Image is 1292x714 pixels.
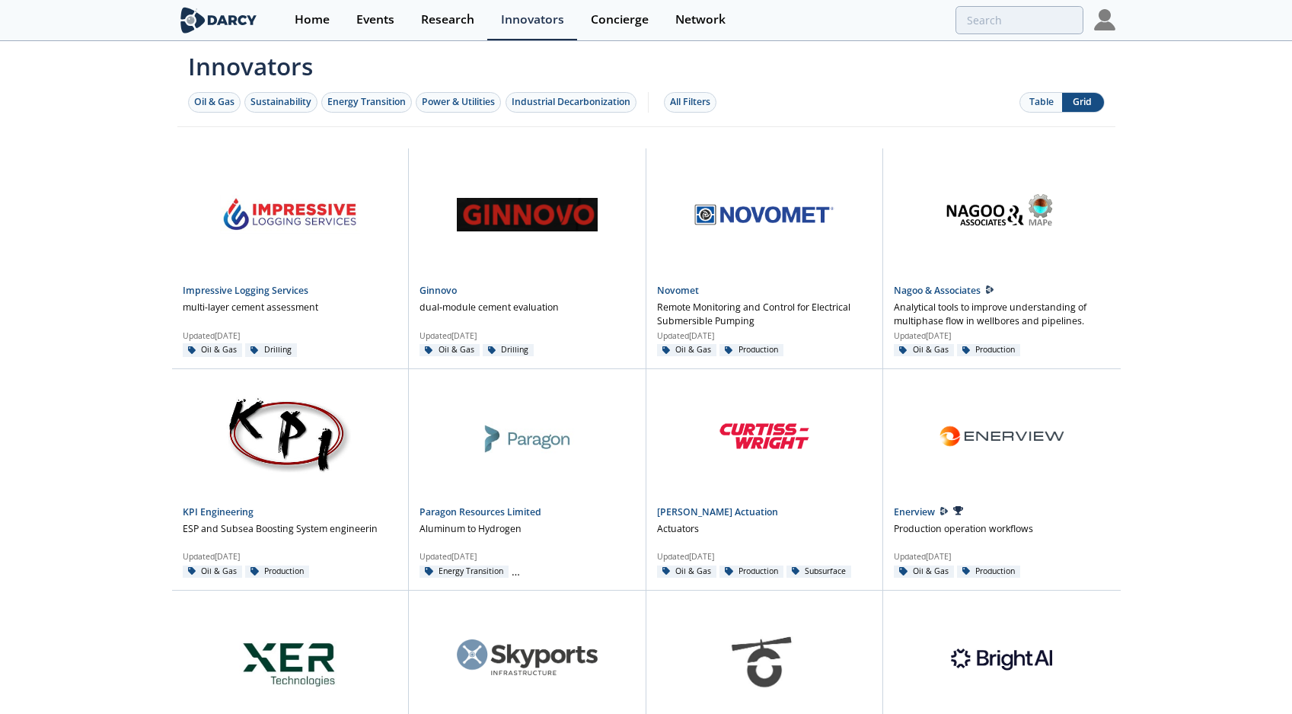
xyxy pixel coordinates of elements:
div: Subsurface [786,566,852,578]
img: Darcy Presenter [940,507,949,515]
div: Oil & Gas [420,344,480,356]
div: Production [957,566,1021,578]
div: Events [356,14,394,26]
a: Nagoo & Associates [894,284,983,297]
div: Oil & Gas [183,566,243,578]
span: Innovators [177,43,1115,84]
button: Sustainability [244,92,317,113]
button: Industrial Decarbonization [506,92,636,113]
a: [PERSON_NAME] Actuation [657,505,778,518]
div: Drilling [245,343,297,357]
p: Updated [DATE] [183,551,398,563]
div: Research [421,14,474,26]
div: Oil & Gas [194,95,234,109]
p: multi-layer cement assessment [183,301,318,314]
button: All Filters [664,92,716,113]
div: Industrial Decarbonization [512,566,634,578]
p: Actuators [657,522,699,536]
img: logo-wide.svg [177,7,260,33]
p: ESP and Subsea Boosting System engineerin [183,522,378,536]
a: Enerview [894,505,937,518]
div: Network [675,14,726,26]
p: dual‑module cement evaluation [420,301,559,314]
div: Energy Transition [327,95,406,109]
button: Table [1020,93,1062,112]
div: Production [245,566,309,578]
div: Production [719,344,783,356]
p: Remote Monitoring and Control for Electrical Submersible Pumping [657,301,872,329]
div: Oil & Gas [183,343,243,357]
button: Energy Transition [321,92,412,113]
div: Drilling [483,344,534,356]
div: Production [957,344,1021,356]
div: Industrial Decarbonization [512,95,630,109]
a: Impressive Logging Services [183,284,308,297]
p: Analytical tools to improve understanding of multiphase flow in wellbores and pipelines. [894,301,1110,329]
img: Darcy Presenter [986,285,994,294]
div: Home [295,14,330,26]
p: Aluminum to Hydrogen [420,522,522,536]
p: Updated [DATE] [657,551,872,563]
div: Oil & Gas [894,566,954,578]
button: Oil & Gas [188,92,241,113]
div: Production [719,566,783,578]
a: Ginnovo [420,284,457,297]
div: All Filters [670,95,710,109]
button: Grid [1062,93,1104,112]
div: Power & Utilities [422,95,495,109]
a: Novomet [657,284,699,297]
p: Production operation workflows [894,522,1033,536]
img: Profile [1094,9,1115,30]
p: Updated [DATE] [420,551,635,563]
p: Updated [DATE] [657,330,872,343]
button: Power & Utilities [416,92,501,113]
p: Updated [DATE] [420,330,635,343]
a: Paragon Resources Limited [420,505,541,518]
input: Advanced Search [955,6,1083,34]
div: Oil & Gas [894,344,954,356]
p: Updated [DATE] [894,551,1110,563]
div: Sustainability [250,95,311,109]
p: Updated [DATE] [894,330,1110,343]
iframe: chat widget [1228,653,1277,699]
div: Oil & Gas [657,566,717,578]
div: Energy Transition [420,566,509,578]
div: Oil & Gas [657,344,717,356]
div: Innovators [501,14,564,26]
div: Concierge [591,14,649,26]
a: KPI Engineering [183,505,254,518]
p: Updated [DATE] [183,330,398,343]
